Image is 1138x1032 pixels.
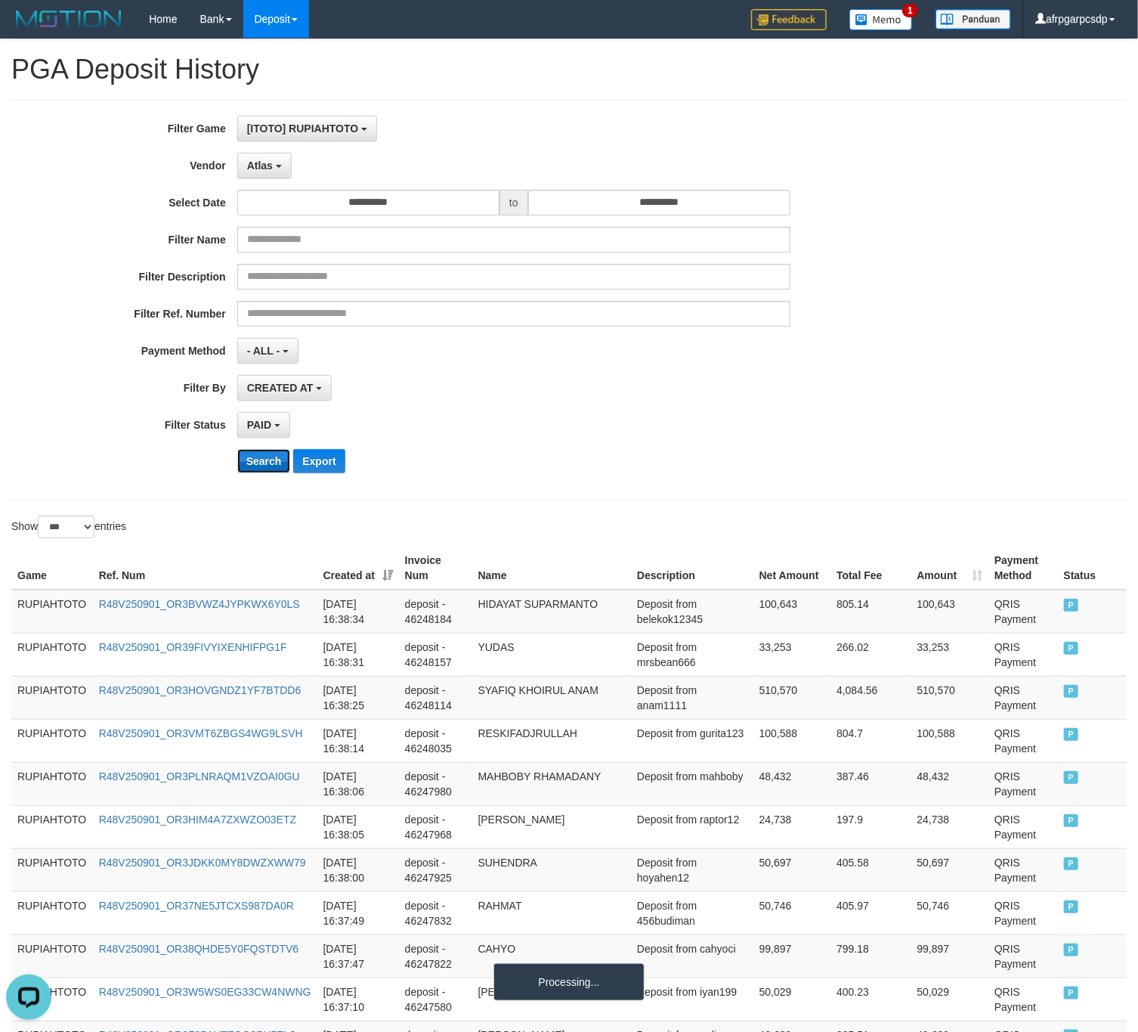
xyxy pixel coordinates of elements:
[11,676,93,719] td: RUPIAHTOTO
[472,978,631,1021] td: [PERSON_NAME]
[11,805,93,848] td: RUPIAHTOTO
[247,122,359,135] span: [ITOTO] RUPIAHTOTO
[317,762,399,805] td: [DATE] 16:38:06
[631,891,753,934] td: Deposit from 456budiman
[911,719,988,762] td: 100,588
[1064,642,1079,655] span: PAID
[99,900,294,912] a: R48V250901_OR37NE5JTCXS987DA0R
[753,547,830,590] th: Net Amount
[1064,814,1079,827] span: PAID
[11,891,93,934] td: RUPIAHTOTO
[399,547,472,590] th: Invoice Num
[11,934,93,978] td: RUPIAHTOTO
[830,719,911,762] td: 804.7
[99,943,299,955] a: R48V250901_OR38QHDE5Y0FQSTDTV6
[247,160,273,172] span: Atlas
[472,547,631,590] th: Name
[631,676,753,719] td: Deposit from anam1111
[247,382,314,394] span: CREATED AT
[11,762,93,805] td: RUPIAHTOTO
[911,547,988,590] th: Amount: activate to sort column ascending
[631,978,753,1021] td: Deposit from iyan199
[1064,987,1079,999] span: PAID
[631,547,753,590] th: Description
[99,727,303,739] a: R48V250901_OR3VMT6ZBGS4WG9LSVH
[472,676,631,719] td: SYAFIQ KHOIRUL ANAM
[317,805,399,848] td: [DATE] 16:38:05
[472,590,631,634] td: HIDAYAT SUPARMANTO
[830,676,911,719] td: 4,084.56
[849,9,913,30] img: Button%20Memo.svg
[631,805,753,848] td: Deposit from raptor12
[911,676,988,719] td: 510,570
[399,848,472,891] td: deposit - 46247925
[988,848,1058,891] td: QRIS Payment
[753,805,830,848] td: 24,738
[911,934,988,978] td: 99,897
[6,6,51,51] button: Open LiveChat chat widget
[472,805,631,848] td: [PERSON_NAME]
[472,762,631,805] td: MAHBOBY RHAMADANY
[911,762,988,805] td: 48,432
[472,633,631,676] td: YUDAS
[988,633,1058,676] td: QRIS Payment
[317,848,399,891] td: [DATE] 16:38:00
[99,986,311,998] a: R48V250901_OR3W5WS0EG33CW4NWNG
[988,676,1058,719] td: QRIS Payment
[399,719,472,762] td: deposit - 46248035
[317,633,399,676] td: [DATE] 16:38:31
[399,978,472,1021] td: deposit - 46247580
[399,934,472,978] td: deposit - 46247822
[988,978,1058,1021] td: QRIS Payment
[830,848,911,891] td: 405.58
[911,805,988,848] td: 24,738
[911,633,988,676] td: 33,253
[631,719,753,762] td: Deposit from gurita123
[830,762,911,805] td: 387.46
[988,590,1058,634] td: QRIS Payment
[988,547,1058,590] th: Payment Method
[1064,900,1079,913] span: PAID
[317,719,399,762] td: [DATE] 16:38:14
[11,848,93,891] td: RUPIAHTOTO
[830,547,911,590] th: Total Fee
[399,762,472,805] td: deposit - 46247980
[472,934,631,978] td: CAHYO
[11,547,93,590] th: Game
[237,412,290,438] button: PAID
[472,848,631,891] td: SUHENDRA
[247,419,271,431] span: PAID
[1058,547,1127,590] th: Status
[11,54,1127,85] h1: PGA Deposit History
[99,684,302,696] a: R48V250901_OR3HOVGNDZ1YF7BTDD6
[99,770,300,783] a: R48V250901_OR3PLNRAQM1VZOAI0GU
[237,375,332,401] button: CREATED AT
[317,978,399,1021] td: [DATE] 16:37:10
[499,190,528,215] span: to
[753,891,830,934] td: 50,746
[631,590,753,634] td: Deposit from belekok12345
[830,978,911,1021] td: 400.23
[493,963,645,1001] div: Processing...
[988,934,1058,978] td: QRIS Payment
[830,633,911,676] td: 266.02
[631,633,753,676] td: Deposit from mrsbean666
[11,633,93,676] td: RUPIAHTOTO
[11,590,93,634] td: RUPIAHTOTO
[988,719,1058,762] td: QRIS Payment
[1064,857,1079,870] span: PAID
[399,676,472,719] td: deposit - 46248114
[472,891,631,934] td: RAHMAT
[1064,728,1079,741] span: PAID
[753,934,830,978] td: 99,897
[317,676,399,719] td: [DATE] 16:38:25
[911,978,988,1021] td: 50,029
[399,805,472,848] td: deposit - 46247968
[830,590,911,634] td: 805.14
[11,719,93,762] td: RUPIAHTOTO
[753,676,830,719] td: 510,570
[753,633,830,676] td: 33,253
[911,590,988,634] td: 100,643
[317,934,399,978] td: [DATE] 16:37:47
[830,891,911,934] td: 405.97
